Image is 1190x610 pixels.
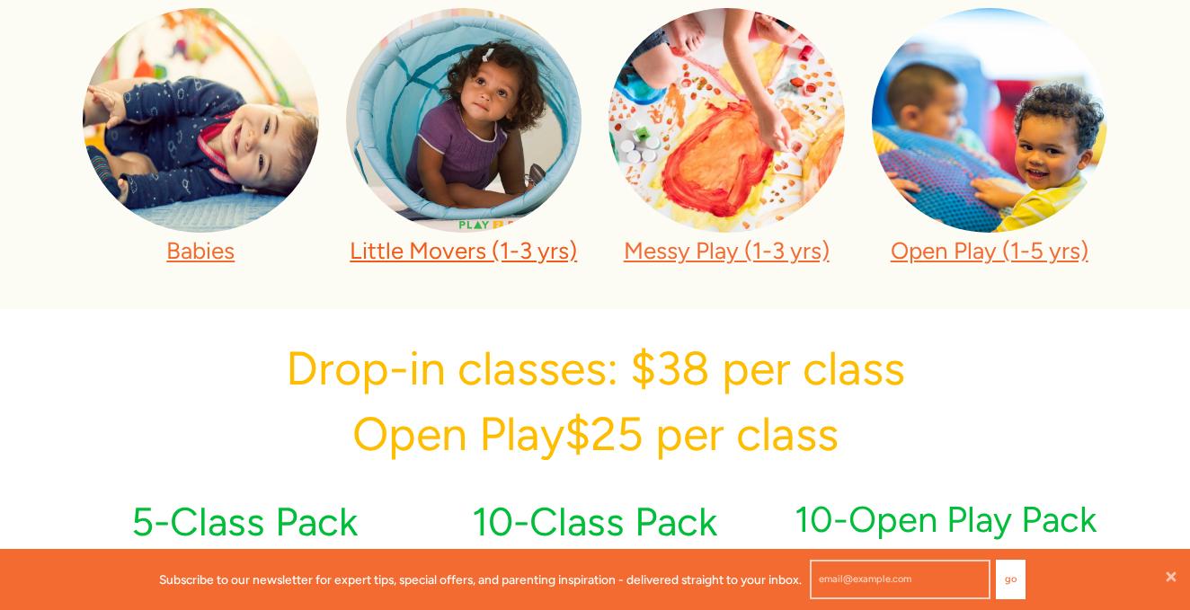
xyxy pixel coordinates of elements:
[624,236,830,265] a: Messy Play (1-3 yrs)
[350,236,577,265] a: Little Movers (1-3 yrs)
[389,340,905,396] span: -in classes: $38 per class
[795,498,1097,541] span: 10-Open Play Pack
[891,236,1088,265] a: Open Play (1-5 yrs)
[564,406,839,462] span: $25 per class
[166,236,235,265] a: Babies
[352,406,564,462] span: Open Play
[810,560,990,599] input: email@example.com
[472,498,717,545] span: 10-Class Pack
[784,544,1107,580] h1: $200 ($20 per Free Play)
[131,498,358,545] span: 5-Class Pack
[996,560,1026,599] button: Go
[159,570,802,589] p: Subscribe to our newsletter for expert tips, special offers, and parenting inspiration - delivere...
[286,340,389,396] span: Drop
